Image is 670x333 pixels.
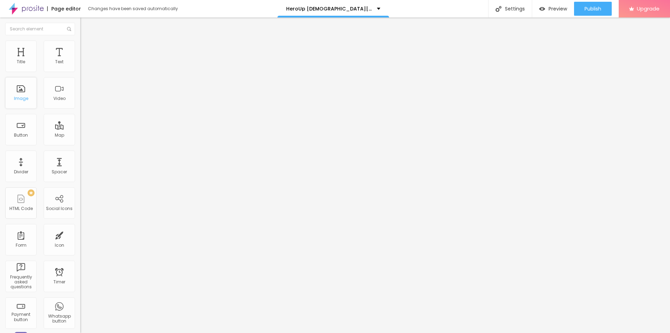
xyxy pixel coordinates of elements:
p: HeroUp [DEMOGRAPHIC_DATA][MEDICAL_DATA] [286,6,372,11]
div: Title [17,59,25,64]
img: Icone [496,6,501,12]
div: Page editor [47,6,81,11]
div: Button [14,133,28,138]
div: Payment button [7,312,35,322]
div: Changes have been saved automatically [88,7,178,11]
div: Icon [55,243,64,248]
div: Text [55,59,64,64]
div: Spacer [52,169,67,174]
span: Preview [549,6,567,12]
iframe: Editor [80,17,670,333]
div: Whatsapp button [45,314,73,324]
span: Upgrade [637,6,660,12]
button: Preview [532,2,574,16]
div: Divider [14,169,28,174]
div: Frequently asked questions [7,275,35,290]
span: Publish [585,6,601,12]
img: view-1.svg [539,6,545,12]
div: Image [14,96,28,101]
div: Video [53,96,66,101]
input: Search element [5,23,75,35]
div: Form [16,243,27,248]
div: HTML Code [9,206,33,211]
div: Timer [53,280,65,284]
div: Social Icons [46,206,73,211]
div: Map [55,133,64,138]
button: Publish [574,2,612,16]
img: Icone [67,27,71,31]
